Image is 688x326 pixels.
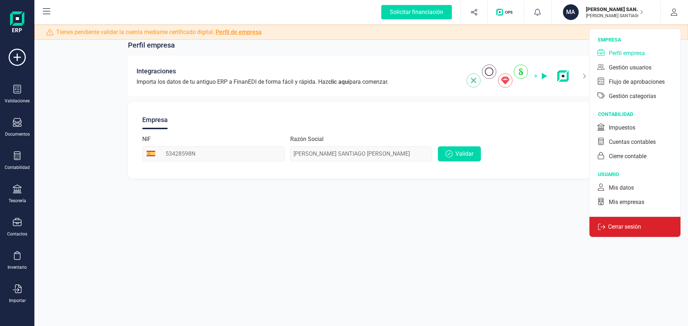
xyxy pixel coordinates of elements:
[137,66,176,76] span: Integraciones
[598,111,680,118] div: contabilidad
[7,231,27,237] div: Contactos
[137,78,388,86] span: Importa los datos de tu antiguo ERP a FinanEDI de forma fácil y rápida. Haz para comenzar.
[5,98,30,104] div: Validaciones
[598,36,680,43] div: empresa
[290,135,324,143] label: Razón Social
[586,6,643,13] p: [PERSON_NAME] SANTIAGO [PERSON_NAME]
[496,9,515,16] img: Logo de OPS
[10,11,24,34] img: Logo Finanedi
[563,4,579,20] div: MA
[609,49,645,58] div: Perfil empresa
[438,146,481,161] button: Validar
[560,1,652,24] button: MA[PERSON_NAME] SANTIAGO [PERSON_NAME][PERSON_NAME] SANTIAGO [PERSON_NAME]
[609,184,634,192] div: Mis datos
[142,111,168,129] div: Empresa
[5,165,30,170] div: Contabilidad
[9,198,26,204] div: Tesorería
[56,28,262,37] span: Tienes pendiente validar la cuenta mediante certificado digital.
[373,1,460,24] button: Solicitar financiación
[9,298,26,303] div: Importar
[609,92,656,101] div: Gestión categorías
[586,13,643,19] p: [PERSON_NAME] SANTIAGO [PERSON_NAME]
[609,63,651,72] div: Gestión usuarios
[609,123,635,132] div: Impuestos
[609,152,646,161] div: Cierre contable
[605,223,644,231] p: Cerrar sesión
[5,131,30,137] div: Documentos
[598,171,680,178] div: usuario
[128,40,175,50] span: Perfil empresa
[8,264,27,270] div: Inventario
[467,64,574,88] img: integrations-img
[381,5,452,19] div: Solicitar financiación
[492,1,520,24] button: Logo de OPS
[142,135,151,143] label: NIF
[609,198,644,206] div: Mis empresas
[609,138,656,146] div: Cuentas contables
[455,150,473,158] span: Validar
[328,78,349,85] span: clic aquí
[609,78,665,86] div: Flujo de aprobaciones
[216,29,262,35] a: Perfil de empresa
